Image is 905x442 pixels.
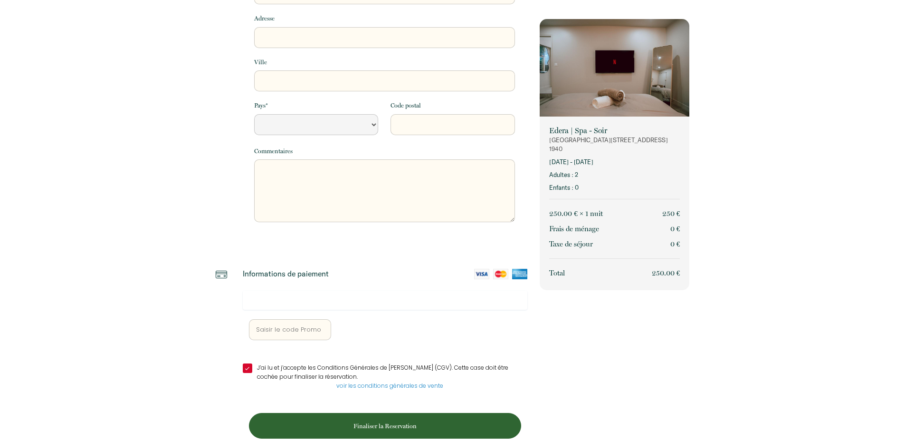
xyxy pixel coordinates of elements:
[549,170,680,179] p: Adultes : 2
[216,269,227,280] img: credit-card
[249,413,521,439] button: Finaliser la Reservation
[540,19,689,119] img: rental-image
[254,101,268,110] label: Pays
[254,58,267,67] label: Ville
[549,208,603,219] p: 250.00 € × 1 nuit
[249,319,332,340] input: Saisir le code Promo
[336,382,443,390] a: voir les conditions générales de vente
[254,147,293,156] label: Commentaires
[254,14,275,23] label: Adresse
[549,238,593,250] p: Taxe de séjour
[243,269,329,278] p: Informations de paiement
[254,114,378,135] select: Default select example
[549,183,680,192] p: Enfants : 0
[549,136,680,154] p: [GEOGRAPHIC_DATA][STREET_ADDRESS] 1940
[662,208,680,219] p: 250 €
[670,238,680,250] p: 0 €
[549,157,680,167] p: [DATE] - [DATE]
[670,223,680,235] p: 0 €
[493,269,508,279] img: mastercard
[549,223,599,235] p: Frais de ménage
[512,269,527,279] img: amex
[252,422,518,431] p: Finaliser la Reservation
[549,269,565,277] span: Total
[652,269,680,277] span: 250.00 €
[549,126,680,136] p: Edera | Spa - Soir
[474,269,489,279] img: visa-card
[391,101,421,110] label: Code postal
[249,295,522,304] iframe: Cadre de saisie sécurisé pour le paiement par carte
